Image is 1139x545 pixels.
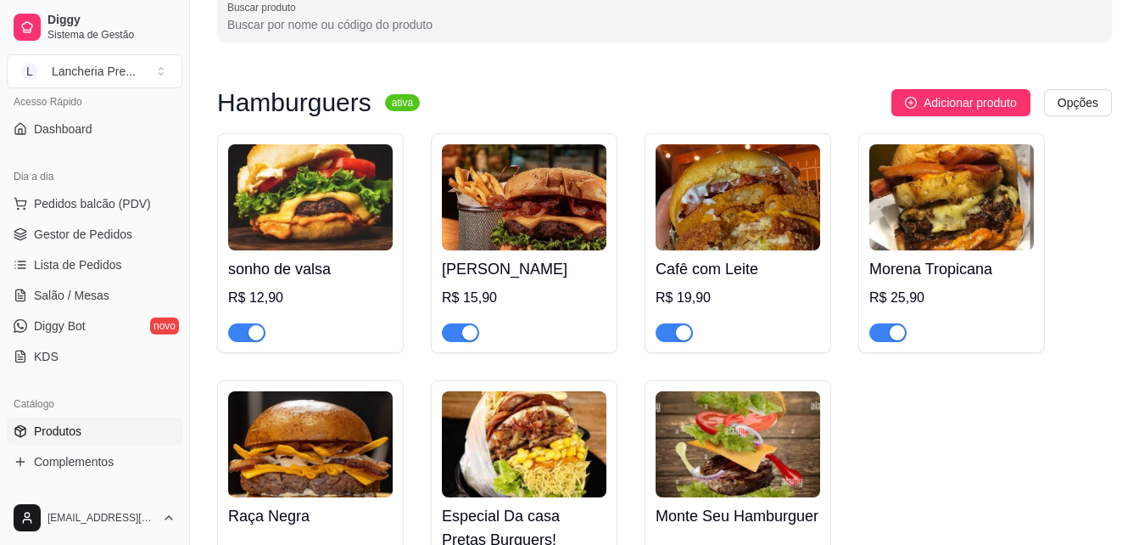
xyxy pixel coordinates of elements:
span: Complementos [34,453,114,470]
span: Dashboard [34,121,92,138]
a: KDS [7,343,182,370]
div: Lancheria Pre ... [52,63,136,80]
h4: Morena Tropicana [869,257,1034,281]
div: R$ 25,90 [869,288,1034,308]
img: product-image [228,144,393,250]
h4: sonho de valsa [228,257,393,281]
span: L [21,63,38,80]
img: product-image [656,144,820,250]
div: Acesso Rápido [7,88,182,115]
a: Dashboard [7,115,182,143]
img: product-image [869,144,1034,250]
a: Lista de Pedidos [7,251,182,278]
h4: Monte Seu Hamburguer [656,504,820,528]
span: Sistema de Gestão [47,28,176,42]
img: product-image [228,391,393,497]
span: Diggy [47,13,176,28]
span: Adicionar produto [924,93,1017,112]
h3: Hamburguers [217,93,371,113]
button: Select a team [7,54,182,88]
button: Adicionar produto [891,89,1030,116]
span: Gestor de Pedidos [34,226,132,243]
span: [EMAIL_ADDRESS][DOMAIN_NAME] [47,511,155,525]
span: Salão / Mesas [34,287,109,304]
img: product-image [442,144,606,250]
span: Pedidos balcão (PDV) [34,195,151,212]
input: Buscar produto [227,16,1102,33]
div: Catálogo [7,390,182,418]
img: product-image [656,391,820,497]
span: Produtos [34,423,81,440]
div: R$ 19,90 [656,288,820,308]
a: Produtos [7,418,182,445]
button: [EMAIL_ADDRESS][DOMAIN_NAME] [7,497,182,538]
img: product-image [442,391,606,497]
a: Diggy Botnovo [7,312,182,340]
div: R$ 12,90 [228,288,393,308]
a: Complementos [7,448,182,475]
span: Opções [1058,93,1098,112]
sup: ativa [385,94,420,111]
span: plus-circle [905,97,917,109]
a: Salão / Mesas [7,282,182,309]
a: DiggySistema de Gestão [7,7,182,48]
span: Diggy Bot [34,317,86,334]
span: Lista de Pedidos [34,256,122,273]
button: Pedidos balcão (PDV) [7,190,182,217]
a: Gestor de Pedidos [7,221,182,248]
div: R$ 15,90 [442,288,606,308]
h4: Cafê com Leite [656,257,820,281]
button: Opções [1044,89,1112,116]
h4: Raça Negra [228,504,393,528]
h4: [PERSON_NAME] [442,257,606,281]
div: Dia a dia [7,163,182,190]
span: KDS [34,348,59,365]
